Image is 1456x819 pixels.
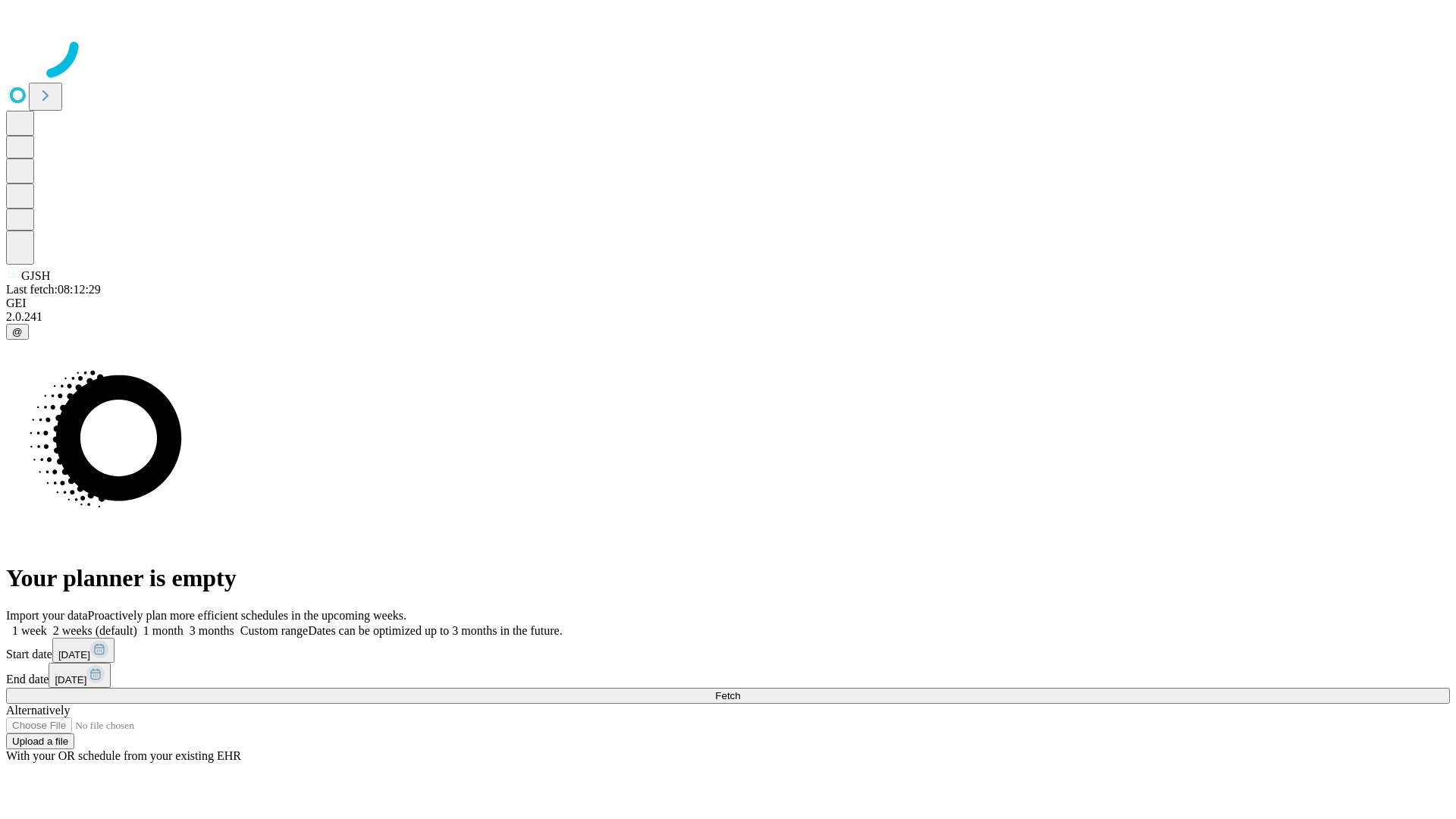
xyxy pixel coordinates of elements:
[88,609,406,622] span: Proactively plan more efficient schedules in the upcoming weeks.
[6,704,70,717] span: Alternatively
[6,609,88,622] span: Import your data
[6,663,1450,688] div: End date
[12,624,47,637] span: 1 week
[55,674,86,686] span: [DATE]
[6,283,101,296] span: Last fetch: 08:12:29
[6,638,1450,663] div: Start date
[6,324,29,340] button: @
[6,749,241,762] span: With your OR schedule from your existing EHR
[308,624,562,637] span: Dates can be optimized up to 3 months in the future.
[49,663,111,688] button: [DATE]
[58,649,90,661] span: [DATE]
[12,326,23,337] span: @
[190,624,234,637] span: 3 months
[6,688,1450,704] button: Fetch
[21,269,50,282] span: GJSH
[6,310,1450,324] div: 2.0.241
[715,690,740,701] span: Fetch
[53,624,137,637] span: 2 weeks (default)
[52,638,115,663] button: [DATE]
[143,624,184,637] span: 1 month
[6,564,1450,592] h1: Your planner is empty
[240,624,308,637] span: Custom range
[6,733,74,749] button: Upload a file
[6,297,1450,310] div: GEI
